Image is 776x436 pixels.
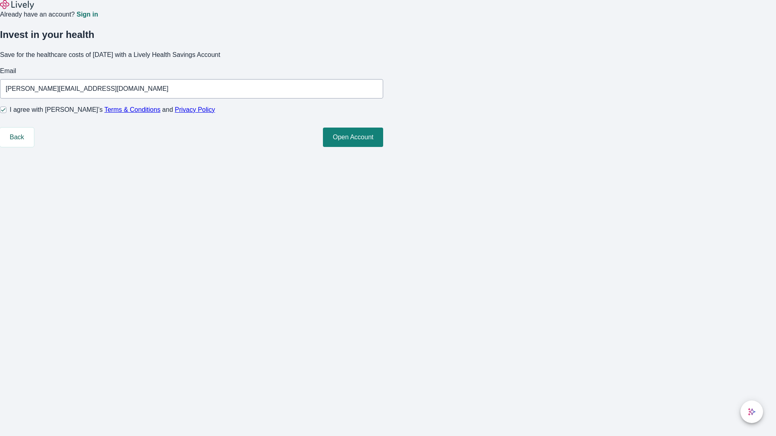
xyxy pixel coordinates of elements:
a: Sign in [76,11,98,18]
a: Privacy Policy [175,106,215,113]
a: Terms & Conditions [104,106,160,113]
svg: Lively AI Assistant [748,408,756,416]
button: chat [740,400,763,423]
button: Open Account [323,128,383,147]
span: I agree with [PERSON_NAME]’s and [10,105,215,115]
